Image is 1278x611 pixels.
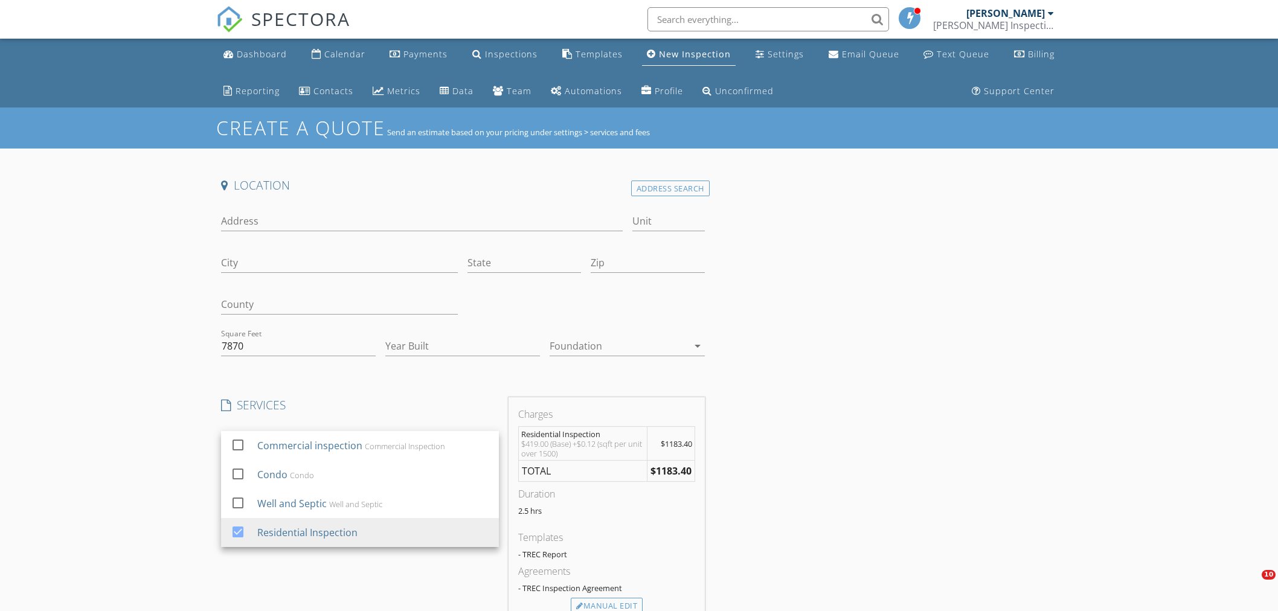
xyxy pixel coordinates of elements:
[842,48,899,60] div: Email Queue
[237,48,287,60] div: Dashboard
[387,127,650,138] span: Send an estimate based on your pricing under settings > services and fees
[251,6,350,31] span: SPECTORA
[698,80,779,103] a: Unconfirmed
[751,43,809,66] a: Settings
[631,181,710,197] div: Address Search
[576,48,623,60] div: Templates
[307,43,370,66] a: Calendar
[216,16,350,42] a: SPECTORA
[216,6,243,33] img: The Best Home Inspection Software - Spectora
[216,115,385,141] h1: Create a Quote
[1237,570,1266,599] iframe: Intercom live chat
[324,48,365,60] div: Calendar
[236,85,280,97] div: Reporting
[984,85,1055,97] div: Support Center
[1262,570,1276,580] span: 10
[257,467,287,482] div: Condo
[507,85,531,97] div: Team
[519,461,647,482] td: TOTAL
[1009,43,1059,66] a: Billing
[518,564,695,578] div: Agreements
[257,525,358,540] div: Residential Inspection
[365,441,445,451] div: Commercial Inspection
[650,464,692,478] strong: $1183.40
[937,48,989,60] div: Text Queue
[557,43,628,66] a: Templates
[219,43,292,66] a: Dashboard
[521,429,644,439] div: Residential Inspection
[919,43,994,66] a: Text Queue
[637,80,688,103] a: Company Profile
[518,549,695,559] div: - TREC Report
[290,470,314,480] div: Condo
[219,80,284,103] a: Reporting
[294,80,358,103] a: Contacts
[257,438,362,453] div: Commercial inspection
[385,43,452,66] a: Payments
[387,85,420,97] div: Metrics
[488,80,536,103] a: Team
[659,48,731,60] div: New Inspection
[966,7,1045,19] div: [PERSON_NAME]
[546,80,627,103] a: Automations (Basic)
[467,43,542,66] a: Inspections
[642,43,736,66] a: New Inspection
[768,48,804,60] div: Settings
[521,439,644,458] div: $419.00 (Base) +$0.12 (sqft per unit over 1500)
[655,85,683,97] div: Profile
[518,487,695,501] div: Duration
[967,80,1059,103] a: Support Center
[329,499,382,509] div: Well and Septic
[452,85,474,97] div: Data
[518,530,695,545] div: Templates
[518,506,695,516] p: 2.5 hrs
[403,48,448,60] div: Payments
[368,80,425,103] a: Metrics
[257,496,327,511] div: Well and Septic
[485,48,538,60] div: Inspections
[518,407,695,421] div: Charges
[690,339,705,353] i: arrow_drop_down
[715,85,774,97] div: Unconfirmed
[824,43,904,66] a: Email Queue
[565,85,622,97] div: Automations
[933,19,1054,31] div: Jay Hicks Inspection Services
[221,397,499,413] h4: SERVICES
[435,80,478,103] a: Data
[647,7,889,31] input: Search everything...
[1028,48,1055,60] div: Billing
[313,85,353,97] div: Contacts
[518,583,695,593] div: - TREC Inspection Agreement
[661,438,692,449] span: $1183.40
[221,178,705,193] h4: Location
